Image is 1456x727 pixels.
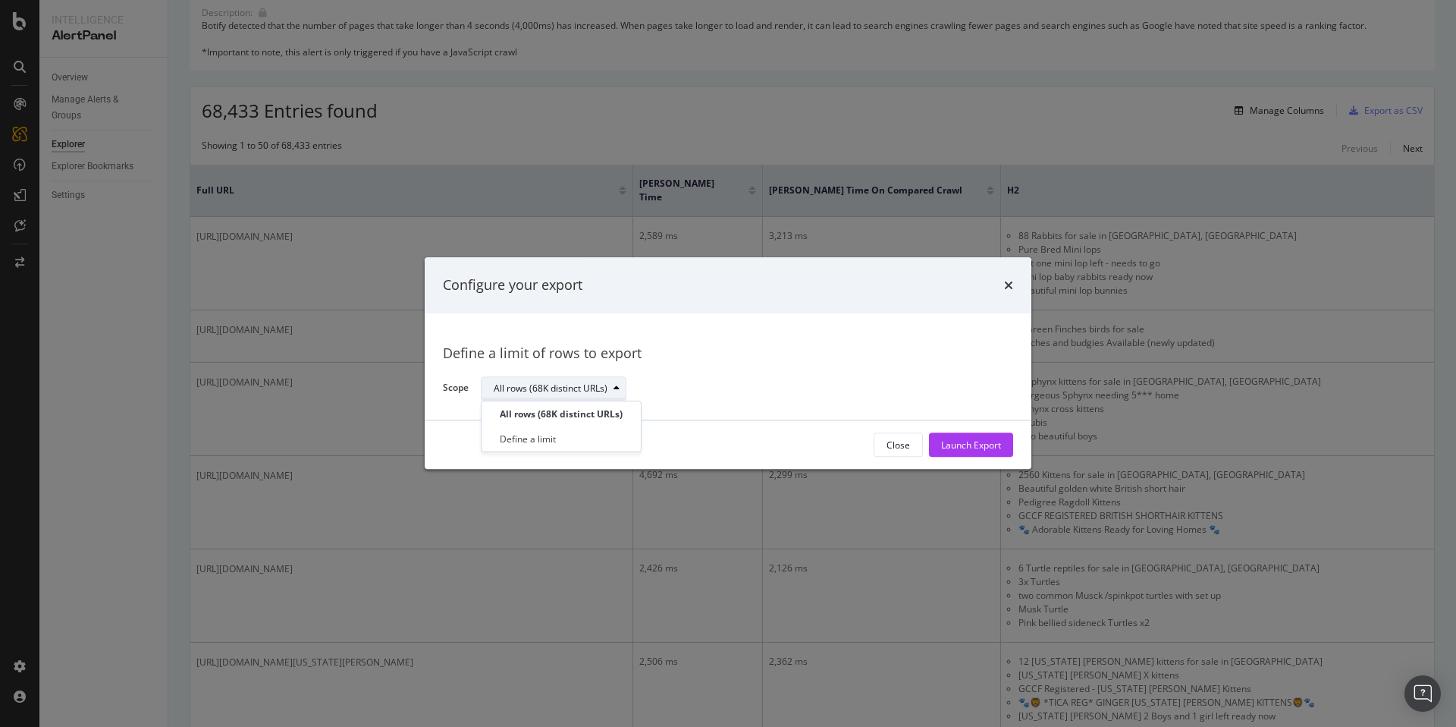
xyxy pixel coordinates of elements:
div: Close [886,439,910,452]
div: Define a limit of rows to export [443,344,1013,363]
div: Configure your export [443,275,582,295]
button: Launch Export [929,433,1013,458]
button: Close [874,433,923,458]
div: Launch Export [941,439,1001,452]
div: times [1004,275,1013,295]
label: Scope [443,382,469,398]
div: Open Intercom Messenger [1404,675,1441,712]
div: All rows (68K distinct URLs) [494,384,607,393]
div: modal [425,257,1031,469]
div: All rows (68K distinct URLs) [500,408,623,420]
div: Define a limit [500,433,556,445]
button: All rows (68K distinct URLs) [481,376,626,401]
